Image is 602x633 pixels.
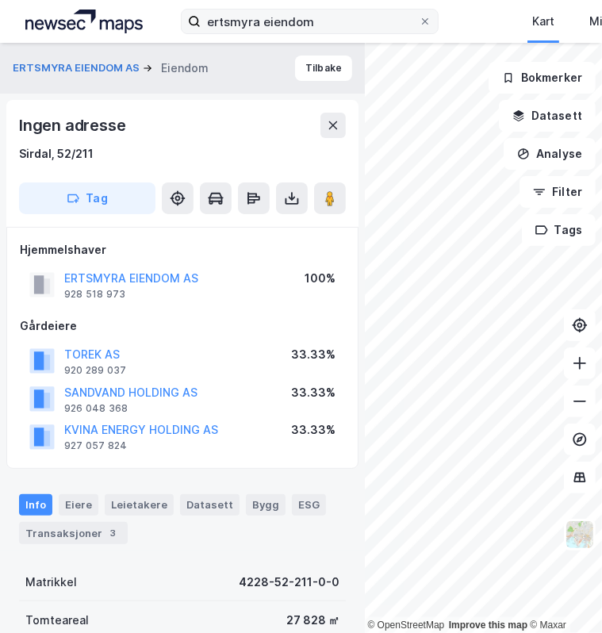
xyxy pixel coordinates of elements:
button: Bokmerker [489,62,596,94]
input: Søk på adresse, matrikkel, gårdeiere, leietakere eller personer [201,10,419,33]
div: Ingen adresse [19,113,128,138]
div: Eiere [59,494,98,515]
div: Transaksjoner [19,522,128,544]
img: logo.a4113a55bc3d86da70a041830d287a7e.svg [25,10,143,33]
div: 33.33% [291,383,336,402]
div: Kart [532,12,554,31]
div: Sirdal, 52/211 [19,144,94,163]
div: 927 057 824 [64,439,127,452]
div: Eiendom [161,59,209,78]
button: Tag [19,182,155,214]
button: Filter [520,176,596,208]
div: 33.33% [291,345,336,364]
div: Matrikkel [25,573,77,592]
img: Z [565,520,595,550]
button: Datasett [499,100,596,132]
div: 928 518 973 [64,288,125,301]
div: Leietakere [105,494,174,515]
a: Improve this map [449,620,527,631]
div: Datasett [180,494,240,515]
div: 4228-52-211-0-0 [239,573,339,592]
iframe: Chat Widget [523,557,602,633]
div: Hjemmelshaver [20,240,345,259]
button: Tilbake [295,56,352,81]
div: Info [19,494,52,515]
div: 100% [305,269,336,288]
div: 33.33% [291,420,336,439]
div: ESG [292,494,326,515]
div: Gårdeiere [20,316,345,336]
div: Bygg [246,494,286,515]
div: 3 [105,525,121,541]
button: Analyse [504,138,596,170]
div: Tomteareal [25,611,89,630]
div: 926 048 368 [64,402,128,415]
a: OpenStreetMap [368,620,445,631]
button: Tags [522,214,596,246]
button: ERTSMYRA EIENDOM AS [13,60,143,76]
div: 920 289 037 [64,364,126,377]
div: 27 828 ㎡ [286,611,339,630]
